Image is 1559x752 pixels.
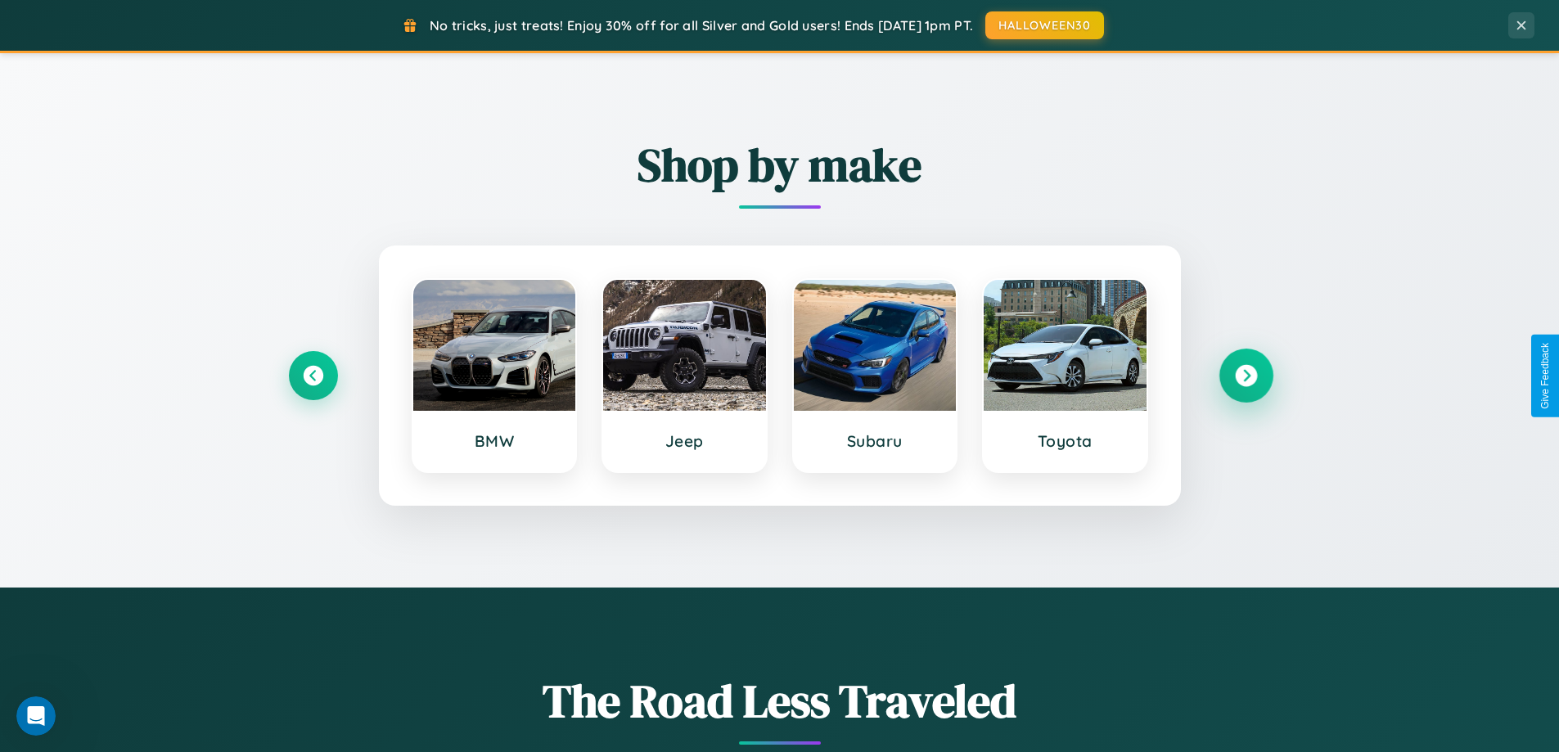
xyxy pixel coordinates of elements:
h3: BMW [430,431,560,451]
iframe: Intercom live chat [16,696,56,736]
button: HALLOWEEN30 [985,11,1104,39]
h3: Jeep [620,431,750,451]
div: Give Feedback [1539,343,1551,409]
h2: Shop by make [289,133,1271,196]
span: No tricks, just treats! Enjoy 30% off for all Silver and Gold users! Ends [DATE] 1pm PT. [430,17,973,34]
h1: The Road Less Traveled [289,669,1271,732]
h3: Toyota [1000,431,1130,451]
h3: Subaru [810,431,940,451]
